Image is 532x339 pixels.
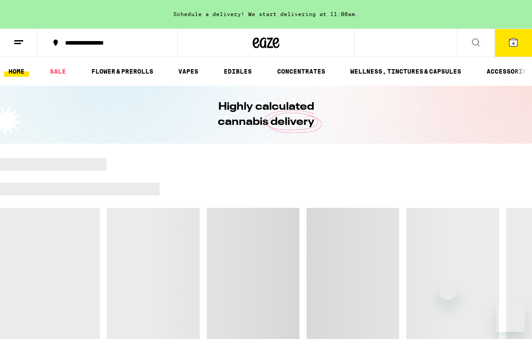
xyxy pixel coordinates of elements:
[174,66,203,77] a: VAPES
[496,303,525,332] iframe: Button to launch messaging window
[45,66,70,77] a: SALE
[192,99,340,130] h1: Highly calculated cannabis delivery
[512,41,515,46] span: 4
[219,66,256,77] a: EDIBLES
[346,66,466,77] a: WELLNESS, TINCTURES & CAPSULES
[87,66,158,77] a: FLOWER & PREROLLS
[439,282,457,300] iframe: Close message
[273,66,330,77] a: CONCENTRATES
[495,29,532,57] button: 4
[4,66,29,77] a: HOME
